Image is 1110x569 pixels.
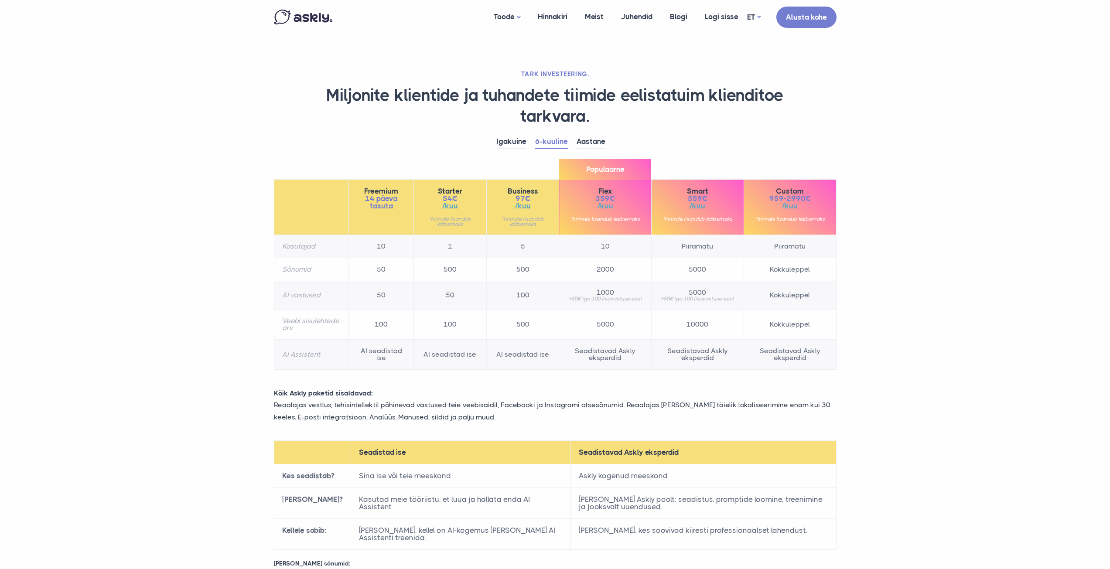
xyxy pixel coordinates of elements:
[351,518,571,549] td: [PERSON_NAME], kellel on AI-kogemus [PERSON_NAME] AI Assistenti treenida.
[348,258,413,281] td: 50
[571,487,836,518] td: [PERSON_NAME] Askly poolt: seadistus, promptide loomine, treenimine ja jooksvalt uuendused.
[486,310,559,340] td: 500
[274,560,350,567] strong: [PERSON_NAME] sõnumid:
[577,135,605,149] a: Aastane
[351,487,571,518] td: Kasutad meie tööriistu, et luua ja hallata enda AI Assistent.
[567,187,643,195] span: Flex
[776,7,837,28] a: Alusta kohe
[571,518,836,549] td: [PERSON_NAME], kes soovivad kiiresti professionaalset lahendust.
[752,195,828,202] span: 959-2990€
[348,340,413,370] td: AI seadistad ise
[274,70,837,78] h2: TARK INVESTEERING.
[422,195,478,202] span: 54€
[559,235,652,258] td: 10
[659,195,736,202] span: 559€
[422,187,478,195] span: Starter
[571,464,836,487] td: Askly kogenud meeskond
[422,202,478,210] span: /kuu
[267,399,843,422] p: Reaalajas vestlus, tehisintellektil põhinevad vastused teie veebisaidil, Facebooki ja Instagrami ...
[652,310,744,340] td: 10000
[274,235,348,258] th: Kasutajad
[348,235,413,258] td: 10
[659,187,736,195] span: Smart
[274,487,351,518] th: [PERSON_NAME]?
[752,202,828,210] span: /kuu
[348,310,413,340] td: 100
[274,340,348,370] th: AI Assistent
[652,235,744,258] td: Piiramatu
[752,216,828,221] small: *hinnale lisandub käibemaks
[274,464,351,487] th: Kes seadistab?
[414,310,487,340] td: 100
[744,310,836,340] td: Kokkuleppel
[567,195,643,202] span: 359€
[274,85,837,126] h1: Miljonite klientide ja tuhandete tiimide eelistatuim klienditoe tarkvara.
[351,464,571,487] td: Sina ise või teie meeskond
[414,258,487,281] td: 500
[567,289,643,296] span: 1000
[495,216,551,227] small: *hinnale lisandub käibemaks
[567,202,643,210] span: /kuu
[414,281,487,310] td: 50
[659,296,736,301] small: +50€ iga 100 lisavastuse eest
[274,389,373,397] strong: Kõik Askly paketid sisaldavad:
[351,440,571,464] th: Seadistad ise
[495,202,551,210] span: /kuu
[274,310,348,340] th: Veebi sisulehtede arv
[559,310,652,340] td: 5000
[357,195,406,210] span: 14 päeva tasuta
[559,340,652,370] td: Seadistavad Askly eksperdid
[659,202,736,210] span: /kuu
[559,159,651,180] span: Populaarne
[535,135,568,149] a: 6-kuuline
[486,235,559,258] td: 5
[752,187,828,195] span: Custom
[567,296,643,301] small: +50€ iga 100 lisavastuse eest
[571,440,836,464] th: Seadistavad Askly eksperdid
[752,292,828,299] span: Kokkuleppel
[486,340,559,370] td: AI seadistad ise
[567,216,643,221] small: *hinnale lisandub käibemaks
[422,216,478,227] small: *hinnale lisandub käibemaks
[274,258,348,281] th: Sõnumid
[495,187,551,195] span: Business
[744,235,836,258] td: Piiramatu
[559,258,652,281] td: 2000
[348,281,413,310] td: 50
[486,281,559,310] td: 100
[274,281,348,310] th: AI vastused
[486,258,559,281] td: 500
[357,187,406,195] span: Freemium
[414,340,487,370] td: AI seadistad ise
[496,135,526,149] a: Igakuine
[659,289,736,296] span: 5000
[744,340,836,370] td: Seadistavad Askly eksperdid
[274,10,332,24] img: Askly
[652,258,744,281] td: 5000
[747,11,761,24] a: ET
[652,340,744,370] td: Seadistavad Askly eksperdid
[274,518,351,549] th: Kellele sobib:
[495,195,551,202] span: 97€
[659,216,736,221] small: *hinnale lisandub käibemaks
[414,235,487,258] td: 1
[744,258,836,281] td: Kokkuleppel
